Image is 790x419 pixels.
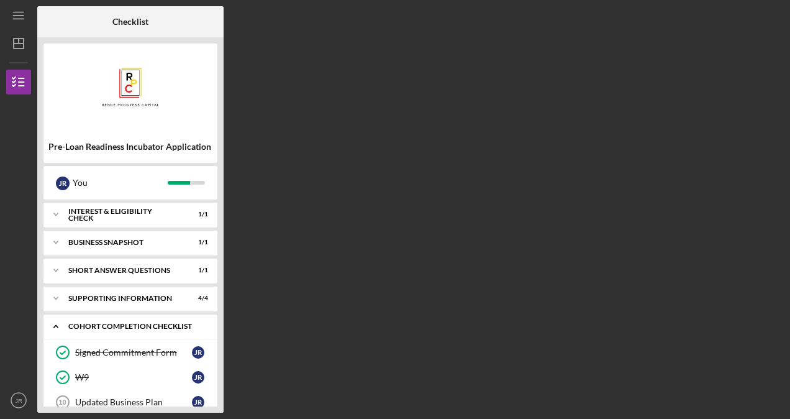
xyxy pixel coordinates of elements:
div: Pre-Loan Readiness Incubator Application [48,142,212,152]
div: Cohort Completion Checklist [68,323,202,330]
div: 1 / 1 [186,239,208,246]
div: W9 [75,372,192,382]
div: Business Snapshot [68,239,177,246]
div: Supporting Information [68,295,177,302]
a: 10Updated Business PlanJR [50,390,211,415]
div: J R [192,346,204,359]
tspan: 10 [58,398,66,406]
a: W9JR [50,365,211,390]
div: Signed Commitment Form [75,348,192,357]
text: JR [15,397,22,404]
b: Checklist [112,17,148,27]
div: 4 / 4 [186,295,208,302]
div: 1 / 1 [186,267,208,274]
div: You [73,172,168,193]
div: Short Answer Questions [68,267,177,274]
div: J R [56,177,70,190]
div: Interest & Eligibility Check [68,208,177,222]
a: Signed Commitment FormJR [50,340,211,365]
div: J R [192,396,204,408]
div: 1 / 1 [186,211,208,218]
button: JR [6,388,31,413]
div: Updated Business Plan [75,397,192,407]
div: J R [192,371,204,384]
img: Product logo [43,50,217,124]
